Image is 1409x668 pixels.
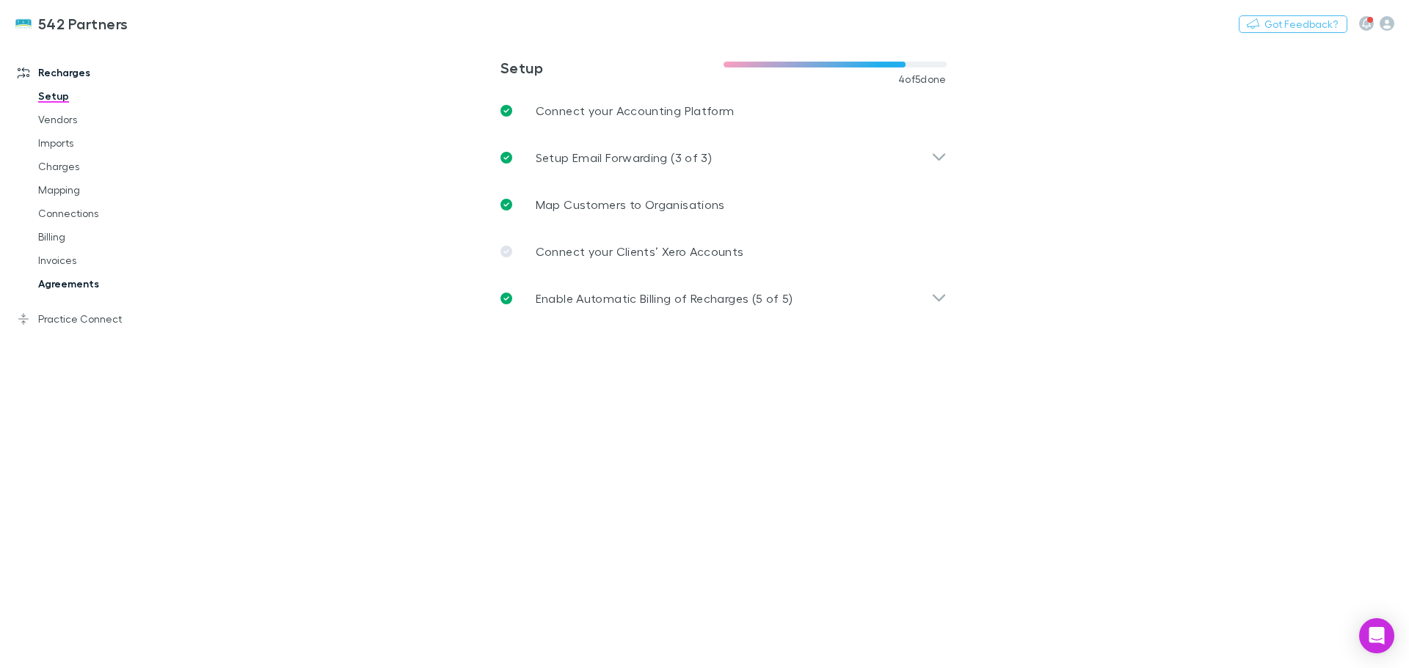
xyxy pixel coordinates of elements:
[898,73,947,85] span: 4 of 5 done
[23,84,198,108] a: Setup
[23,108,198,131] a: Vendors
[536,290,793,307] p: Enable Automatic Billing of Recharges (5 of 5)
[23,249,198,272] a: Invoices
[536,102,735,120] p: Connect your Accounting Platform
[500,59,724,76] h3: Setup
[536,243,744,260] p: Connect your Clients’ Xero Accounts
[23,225,198,249] a: Billing
[489,181,958,228] a: Map Customers to Organisations
[6,6,137,41] a: 542 Partners
[23,178,198,202] a: Mapping
[3,61,198,84] a: Recharges
[23,272,198,296] a: Agreements
[489,134,958,181] div: Setup Email Forwarding (3 of 3)
[38,15,128,32] h3: 542 Partners
[1239,15,1347,33] button: Got Feedback?
[536,196,725,213] p: Map Customers to Organisations
[489,87,958,134] a: Connect your Accounting Platform
[1359,618,1394,653] div: Open Intercom Messenger
[489,275,958,322] div: Enable Automatic Billing of Recharges (5 of 5)
[15,15,32,32] img: 542 Partners's Logo
[489,228,958,275] a: Connect your Clients’ Xero Accounts
[23,202,198,225] a: Connections
[23,131,198,155] a: Imports
[536,149,712,166] p: Setup Email Forwarding (3 of 3)
[3,307,198,331] a: Practice Connect
[23,155,198,178] a: Charges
